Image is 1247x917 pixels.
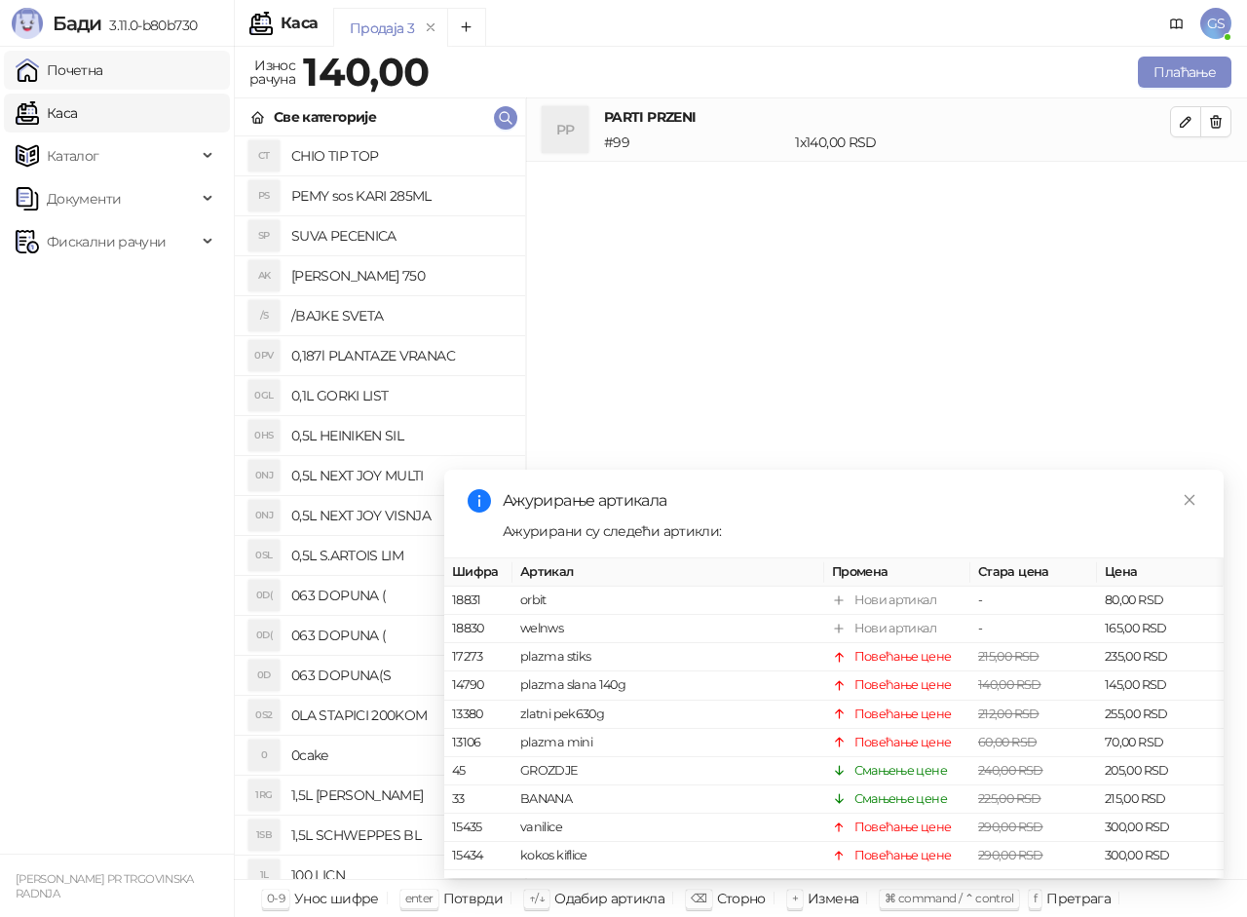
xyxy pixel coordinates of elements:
[1097,842,1224,870] td: 300,00 RSD
[691,891,706,905] span: ⌫
[1097,671,1224,700] td: 145,00 RSD
[248,580,280,611] div: 0D(
[291,780,510,811] h4: 1,5L [PERSON_NAME]
[248,740,280,771] div: 0
[1034,891,1037,905] span: f
[854,704,952,723] div: Повећање цене
[444,643,512,671] td: 17273
[542,106,588,153] div: PP
[444,615,512,643] td: 18830
[978,735,1037,749] span: 60,00 RSD
[512,700,824,728] td: zlatni pek630g
[1200,8,1231,39] span: GS
[978,848,1043,862] span: 290,00 RSD
[512,558,824,587] th: Артикал
[291,220,510,251] h4: SUVA PECENICA
[512,615,824,643] td: welnws
[291,420,510,451] h4: 0,5L HEINIKEN SIL
[267,891,284,905] span: 0-9
[512,729,824,757] td: plazma mini
[248,220,280,251] div: SP
[248,860,280,891] div: 1L
[554,886,664,911] div: Одабир артикла
[291,340,510,371] h4: 0,187l PLANTAZE VRANAC
[16,872,194,900] small: [PERSON_NAME] PR TRGOVINSKA RADNJA
[978,763,1043,778] span: 240,00 RSD
[512,643,824,671] td: plazma stiks
[444,671,512,700] td: 14790
[248,500,280,531] div: 0NJ
[529,891,545,905] span: ↑/↓
[885,891,1014,905] span: ⌘ command / ⌃ control
[405,891,434,905] span: enter
[16,94,77,133] a: Каса
[1097,729,1224,757] td: 70,00 RSD
[444,814,512,842] td: 15435
[47,136,99,175] span: Каталог
[248,820,280,851] div: 1SB
[291,620,510,651] h4: 063 DOPUNA (
[47,222,166,261] span: Фискални рачуни
[248,700,280,731] div: 0S2
[248,420,280,451] div: 0HS
[248,460,280,491] div: 0NJ
[444,587,512,615] td: 18831
[854,761,947,781] div: Смањење цене
[978,649,1039,664] span: 215,00 RSD
[854,675,952,695] div: Повећање цене
[512,671,824,700] td: plazma slana 140g
[444,729,512,757] td: 13106
[1097,643,1224,671] td: 235,00 RSD
[978,820,1043,834] span: 290,00 RSD
[854,818,952,837] div: Повећање цене
[248,620,280,651] div: 0D(
[291,260,510,291] h4: [PERSON_NAME] 750
[512,785,824,814] td: BANANA
[291,380,510,411] h4: 0,1L GORKI LIST
[47,179,121,218] span: Документи
[1183,493,1196,507] span: close
[1161,8,1192,39] a: Документација
[248,660,280,691] div: 0D
[303,48,429,96] strong: 140,00
[970,615,1097,643] td: -
[291,700,510,731] h4: 0LA STAPICI 200KOM
[246,53,299,92] div: Износ рачуна
[854,619,936,638] div: Нови артикал
[248,540,280,571] div: 0SL
[248,340,280,371] div: 0PV
[291,300,510,331] h4: /BAJKE SVETA
[274,106,376,128] div: Све категорије
[978,876,1040,891] span: 150,00 RSD
[1097,615,1224,643] td: 165,00 RSD
[512,870,824,898] td: BAKLAVA
[854,846,952,865] div: Повећање цене
[444,785,512,814] td: 33
[53,12,101,35] span: Бади
[350,18,414,39] div: Продаја 3
[854,789,947,809] div: Смањење цене
[16,51,103,90] a: Почетна
[854,874,952,894] div: Повећање цене
[235,136,525,879] div: grid
[248,780,280,811] div: 1RG
[1097,700,1224,728] td: 255,00 RSD
[12,8,43,39] img: Logo
[1138,57,1231,88] button: Плаћање
[291,740,510,771] h4: 0cake
[978,677,1041,692] span: 140,00 RSD
[291,500,510,531] h4: 0,5L NEXT JOY VISNJA
[444,870,512,898] td: 8291
[600,132,791,153] div: # 99
[1179,489,1200,511] a: Close
[512,814,824,842] td: vanilice
[503,520,1200,542] div: Ажурирани су следећи артикли:
[1097,757,1224,785] td: 205,00 RSD
[854,591,936,610] div: Нови артикал
[808,886,858,911] div: Измена
[291,660,510,691] h4: 063 DOPUNA(S
[444,842,512,870] td: 15434
[1097,814,1224,842] td: 300,00 RSD
[1097,870,1224,898] td: 375,00 RSD
[1046,886,1111,911] div: Претрага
